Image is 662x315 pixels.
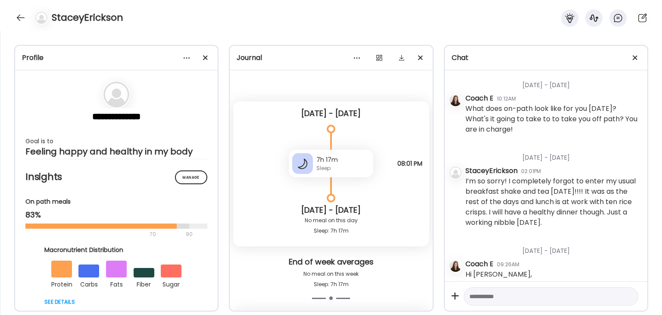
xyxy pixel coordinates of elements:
img: bg-avatar-default.svg [35,12,47,24]
h2: Insights [25,170,207,183]
div: Goal is to [25,136,207,146]
div: Journal [237,53,425,63]
div: StaceyErickson [465,166,518,176]
div: No meal on this week Sleep: 7h 17m [237,269,425,290]
div: 83% [25,210,207,220]
div: 70 [25,229,183,239]
div: No meal on this day Sleep: 7h 17m [240,215,422,236]
div: carbs [78,277,99,290]
div: [DATE] - [DATE] [240,205,422,215]
div: Chat [452,53,640,63]
div: Feeling happy and healthy in my body [25,146,207,157]
div: 7h 17m [316,155,370,164]
img: avatars%2FFsPf04Jk68cSUdEwFQB7fxCFTtM2 [450,260,462,272]
div: I’m so sorry! I completely forgot to enter my usual breakfast shake and tea [DATE]!!!! It was as ... [465,176,640,228]
div: Coach E [465,93,493,104]
div: Sleep [316,164,370,172]
div: 02:01PM [521,167,541,175]
div: protein [51,277,72,290]
div: End of week averages [237,257,425,269]
div: sugar [161,277,181,290]
h4: StaceyErickson [52,11,123,25]
div: What does on-path look like for you [DATE]? What's it going to take to to take you off path? You ... [465,104,640,135]
div: Coach E [465,259,493,269]
div: fiber [134,277,154,290]
div: Hi [PERSON_NAME], [465,269,532,280]
div: Manage [175,170,207,184]
div: 09:26AM [497,261,519,268]
div: [DATE] - [DATE] [465,236,640,259]
div: 90 [185,229,194,239]
div: 10:12AM [497,95,516,103]
div: Profile [22,53,211,63]
img: bg-avatar-default.svg [450,167,462,179]
div: [DATE] - [DATE] [240,108,422,119]
span: 08:01 PM [397,160,422,167]
img: bg-avatar-default.svg [103,82,129,107]
img: avatars%2FFsPf04Jk68cSUdEwFQB7fxCFTtM2 [450,94,462,106]
div: [DATE] - [DATE] [465,70,640,93]
div: On path meals [25,197,207,206]
div: fats [106,277,127,290]
div: [DATE] - [DATE] [465,143,640,166]
div: Macronutrient Distribution [44,246,188,255]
